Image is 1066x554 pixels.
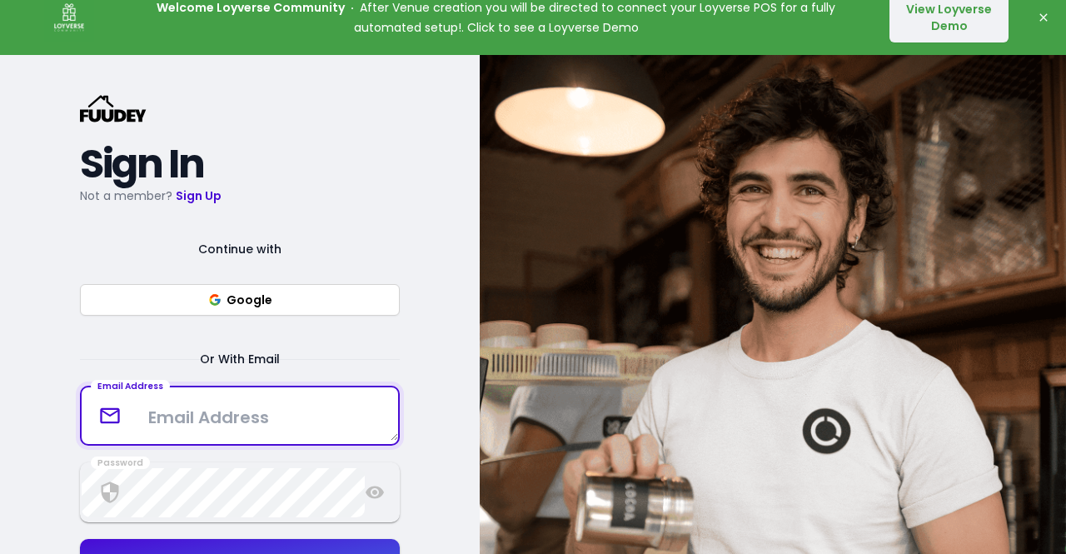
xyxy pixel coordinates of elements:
[91,380,170,393] div: Email Address
[80,149,400,179] h2: Sign In
[176,187,222,204] a: Sign Up
[178,239,301,259] span: Continue with
[180,349,300,369] span: Or With Email
[80,284,400,316] button: Google
[91,457,150,470] div: Password
[80,186,400,206] p: Not a member?
[80,95,147,122] svg: {/* Added fill="currentColor" here */} {/* This rectangle defines the background. Its explicit fi...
